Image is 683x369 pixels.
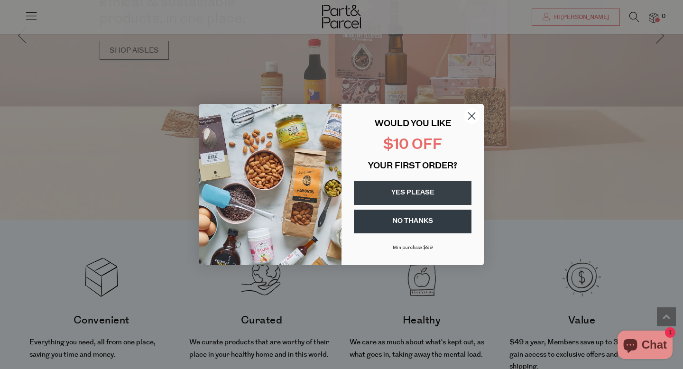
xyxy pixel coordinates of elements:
[615,331,675,361] inbox-online-store-chat: Shopify online store chat
[354,181,471,205] button: YES PLEASE
[375,120,451,129] span: WOULD YOU LIKE
[368,162,457,171] span: YOUR FIRST ORDER?
[393,245,433,250] span: Min purchase $99
[354,210,471,233] button: NO THANKS
[199,104,341,265] img: 43fba0fb-7538-40bc-babb-ffb1a4d097bc.jpeg
[383,138,442,153] span: $10 OFF
[463,108,480,124] button: Close dialog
